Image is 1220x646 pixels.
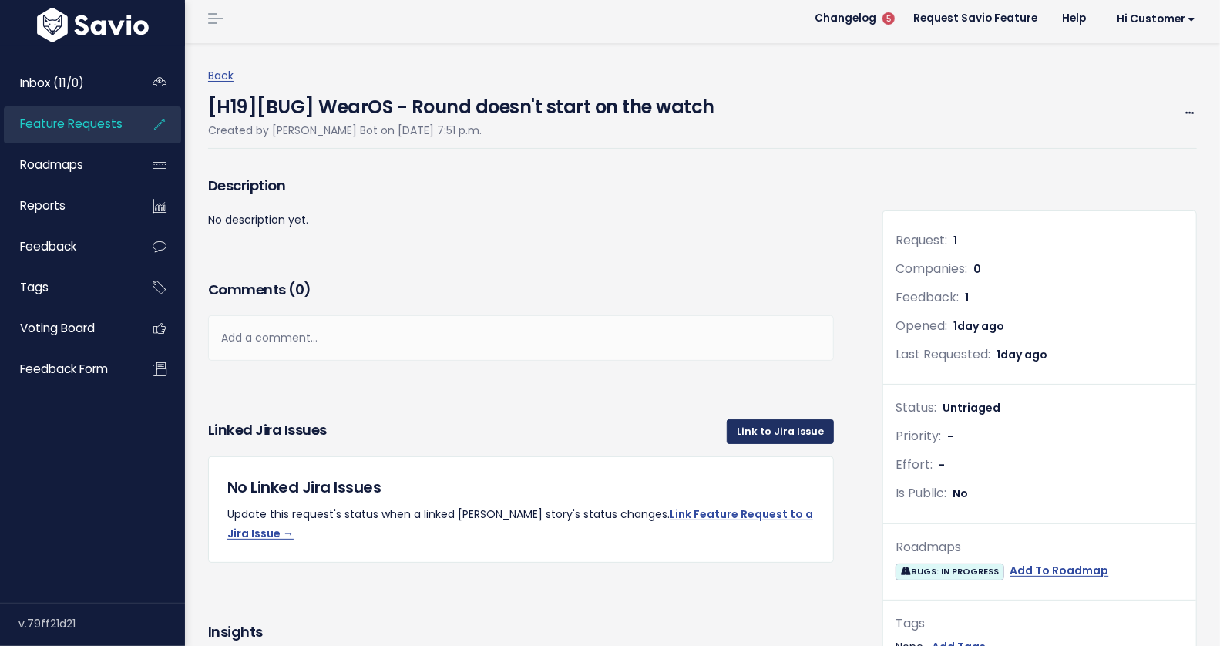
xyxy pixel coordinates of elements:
[20,238,76,254] span: Feedback
[947,429,953,444] span: -
[33,8,153,42] img: logo-white.9d6f32f41409.svg
[20,361,108,377] span: Feedback form
[815,13,876,24] span: Changelog
[896,345,990,363] span: Last Requested:
[208,175,834,197] h3: Description
[973,261,981,277] span: 0
[20,156,83,173] span: Roadmaps
[882,12,895,25] span: 5
[997,347,1047,362] span: 1
[208,419,327,444] h3: Linked Jira issues
[953,486,968,501] span: No
[896,456,933,473] span: Effort:
[208,123,482,138] span: Created by [PERSON_NAME] Bot on [DATE] 7:51 p.m.
[965,290,969,305] span: 1
[4,270,128,305] a: Tags
[208,279,834,301] h3: Comments ( )
[208,86,714,121] h4: [H19][BUG] WearOS - Round doesn't start on the watch
[896,613,1184,635] div: Tags
[208,315,834,361] div: Add a comment...
[896,427,941,445] span: Priority:
[953,318,1004,334] span: 1
[1117,13,1195,25] span: Hi Customer
[4,106,128,142] a: Feature Requests
[4,66,128,101] a: Inbox (11/0)
[208,621,263,643] h3: Insights
[4,188,128,224] a: Reports
[896,537,1184,559] div: Roadmaps
[227,505,815,543] p: Update this request's status when a linked [PERSON_NAME] story's status changes.
[18,604,185,644] div: v.79ff21d21
[208,68,234,83] a: Back
[901,7,1050,30] a: Request Savio Feature
[896,317,947,335] span: Opened:
[896,399,936,416] span: Status:
[896,561,1003,580] a: BUGS: IN PROGRESS
[20,75,84,91] span: Inbox (11/0)
[1010,561,1109,580] a: Add To Roadmap
[896,288,959,306] span: Feedback:
[727,419,834,444] a: Link to Jira Issue
[4,311,128,346] a: Voting Board
[943,400,1000,416] span: Untriaged
[20,279,49,295] span: Tags
[4,352,128,387] a: Feedback form
[1098,7,1208,31] a: Hi Customer
[20,116,123,132] span: Feature Requests
[896,231,947,249] span: Request:
[896,484,946,502] span: Is Public:
[957,318,1004,334] span: day ago
[4,147,128,183] a: Roadmaps
[208,210,834,230] p: No description yet.
[953,233,957,248] span: 1
[4,229,128,264] a: Feedback
[227,476,815,499] h5: No Linked Jira Issues
[20,320,95,336] span: Voting Board
[939,457,945,473] span: -
[896,564,1003,580] span: BUGS: IN PROGRESS
[1050,7,1098,30] a: Help
[295,280,304,299] span: 0
[1000,347,1047,362] span: day ago
[896,260,967,278] span: Companies:
[20,197,66,214] span: Reports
